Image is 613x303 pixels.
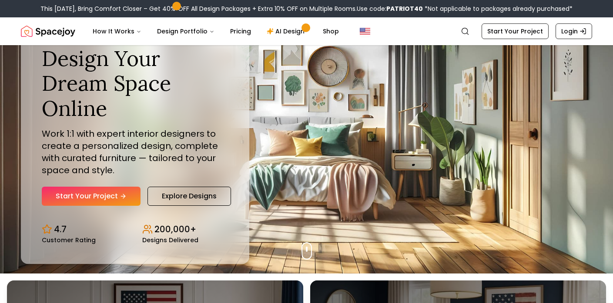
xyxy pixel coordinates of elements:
a: Login [556,23,592,39]
nav: Global [21,17,592,45]
a: Pricing [223,23,258,40]
span: Use code: [357,4,423,13]
h1: Design Your Dream Space Online [42,46,228,121]
a: Explore Designs [147,187,231,206]
a: Start Your Project [482,23,549,39]
small: Customer Rating [42,237,96,243]
small: Designs Delivered [142,237,198,243]
a: Spacejoy [21,23,75,40]
a: Shop [316,23,346,40]
button: Design Portfolio [150,23,221,40]
nav: Main [86,23,346,40]
img: Spacejoy Logo [21,23,75,40]
a: AI Design [260,23,314,40]
img: United States [360,26,370,36]
div: This [DATE], Bring Comfort Closer – Get 40% OFF All Design Packages + Extra 10% OFF on Multiple R... [40,4,573,13]
p: 4.7 [54,223,67,235]
span: *Not applicable to packages already purchased* [423,4,573,13]
p: Work 1:1 with expert interior designers to create a personalized design, complete with curated fu... [42,128,228,176]
p: 200,000+ [154,223,196,235]
a: Start Your Project [42,187,141,206]
button: How It Works [86,23,148,40]
b: PATRIOT40 [386,4,423,13]
div: Design stats [42,216,228,243]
